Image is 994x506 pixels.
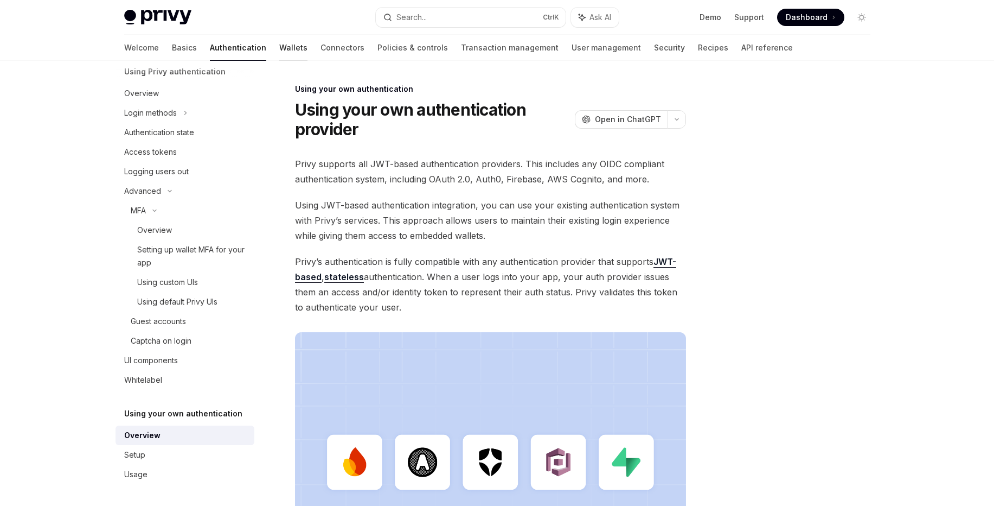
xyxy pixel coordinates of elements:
a: Using default Privy UIs [116,292,254,312]
a: Authentication state [116,123,254,142]
a: Usage [116,465,254,484]
div: Overview [124,429,161,442]
a: Welcome [124,35,159,61]
div: Whitelabel [124,374,162,387]
button: Open in ChatGPT [575,110,668,129]
a: Recipes [698,35,728,61]
div: Using custom UIs [137,276,198,289]
a: Overview [116,220,254,240]
a: User management [572,35,641,61]
div: Setting up wallet MFA for your app [137,243,248,269]
a: Setup [116,445,254,465]
a: Demo [700,12,721,23]
div: Using your own authentication [295,84,686,94]
div: Logging users out [124,165,189,178]
span: Privy’s authentication is fully compatible with any authentication provider that supports , authe... [295,254,686,315]
div: Authentication state [124,126,194,139]
div: Search... [396,11,427,24]
a: Authentication [210,35,266,61]
div: Overview [124,87,159,100]
div: Access tokens [124,146,177,159]
h1: Using your own authentication provider [295,100,570,139]
a: Using custom UIs [116,273,254,292]
button: Ask AI [571,8,619,27]
a: Access tokens [116,142,254,162]
div: MFA [131,204,146,217]
div: UI components [124,354,178,367]
a: Whitelabel [116,370,254,390]
a: Dashboard [777,9,844,26]
div: Using default Privy UIs [137,295,217,308]
div: Advanced [124,185,161,198]
div: Guest accounts [131,315,186,328]
a: Support [734,12,764,23]
a: Security [654,35,685,61]
a: UI components [116,351,254,370]
div: Usage [124,468,148,481]
a: Connectors [320,35,364,61]
span: Dashboard [786,12,828,23]
a: Wallets [279,35,307,61]
span: Ctrl K [543,13,559,22]
div: Setup [124,448,145,461]
h5: Using your own authentication [124,407,242,420]
span: Privy supports all JWT-based authentication providers. This includes any OIDC compliant authentic... [295,156,686,187]
button: Toggle dark mode [853,9,870,26]
span: Open in ChatGPT [595,114,661,125]
a: Transaction management [461,35,559,61]
button: Search...CtrlK [376,8,566,27]
div: Login methods [124,106,177,119]
span: Ask AI [589,12,611,23]
a: stateless [324,271,364,283]
div: Captcha on login [131,334,191,347]
span: Using JWT-based authentication integration, you can use your existing authentication system with ... [295,198,686,243]
a: Guest accounts [116,312,254,331]
a: Logging users out [116,162,254,181]
a: Overview [116,84,254,103]
a: Policies & controls [377,35,448,61]
a: Basics [172,35,197,61]
a: Overview [116,426,254,445]
a: API reference [741,35,793,61]
div: Overview [137,224,172,237]
img: light logo [124,10,191,25]
a: Captcha on login [116,331,254,351]
a: Setting up wallet MFA for your app [116,240,254,273]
